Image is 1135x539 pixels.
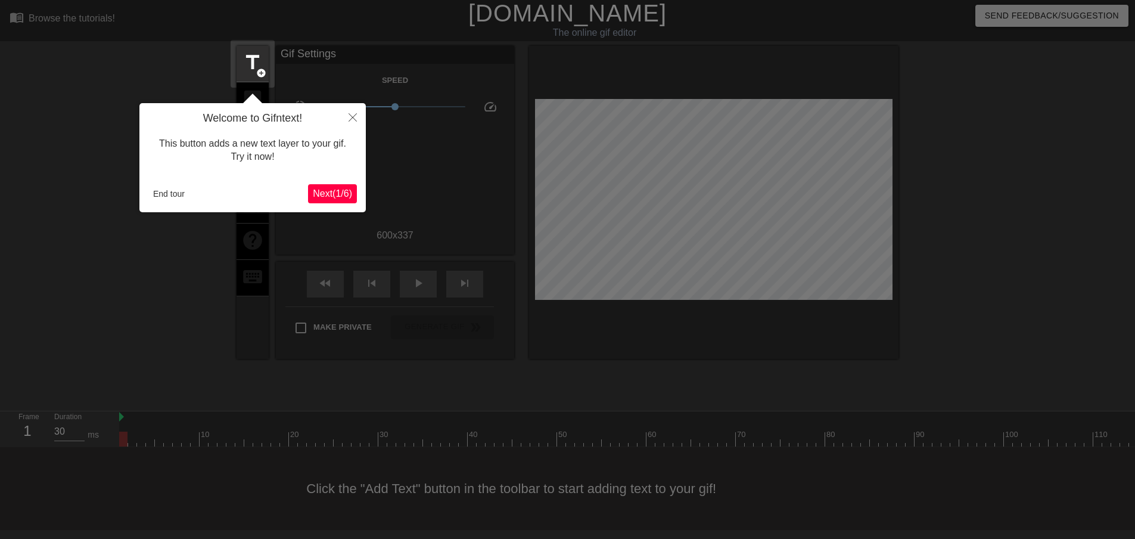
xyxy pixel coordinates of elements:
span: Next ( 1 / 6 ) [313,188,352,199]
div: This button adds a new text layer to your gif. Try it now! [148,125,357,176]
button: Next [308,184,357,203]
h4: Welcome to Gifntext! [148,112,357,125]
button: End tour [148,185,189,203]
button: Close [340,103,366,131]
